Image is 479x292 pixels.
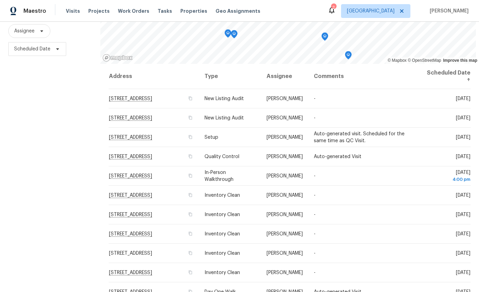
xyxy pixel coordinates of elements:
[314,96,316,101] span: -
[88,8,110,14] span: Projects
[187,192,193,198] button: Copy Address
[427,8,469,14] span: [PERSON_NAME]
[14,46,50,52] span: Scheduled Date
[267,174,303,178] span: [PERSON_NAME]
[456,154,470,159] span: [DATE]
[267,212,303,217] span: [PERSON_NAME]
[267,96,303,101] span: [PERSON_NAME]
[231,30,238,41] div: Map marker
[314,212,316,217] span: -
[388,58,407,63] a: Mapbox
[308,64,417,89] th: Comments
[267,116,303,120] span: [PERSON_NAME]
[187,115,193,121] button: Copy Address
[456,270,470,275] span: [DATE]
[267,135,303,140] span: [PERSON_NAME]
[109,251,152,256] span: [STREET_ADDRESS]
[443,58,477,63] a: Improve this map
[204,251,240,256] span: Inventory Clean
[204,135,218,140] span: Setup
[456,193,470,198] span: [DATE]
[314,116,316,120] span: -
[158,9,172,13] span: Tasks
[456,116,470,120] span: [DATE]
[456,96,470,101] span: [DATE]
[345,51,352,62] div: Map marker
[456,232,470,236] span: [DATE]
[267,232,303,236] span: [PERSON_NAME]
[187,134,193,140] button: Copy Address
[267,251,303,256] span: [PERSON_NAME]
[267,193,303,198] span: [PERSON_NAME]
[204,96,244,101] span: New Listing Audit
[267,270,303,275] span: [PERSON_NAME]
[314,132,405,143] span: Auto-generated visit. Scheduled for the same time as QC Visit.
[422,176,470,183] div: 4:00 pm
[187,250,193,256] button: Copy Address
[102,54,133,62] a: Mapbox homepage
[204,232,240,236] span: Inventory Clean
[314,251,316,256] span: -
[204,116,244,120] span: New Listing Audit
[187,211,193,217] button: Copy Address
[204,154,239,159] span: Quality Control
[66,8,80,14] span: Visits
[422,170,470,183] span: [DATE]
[347,8,395,14] span: [GEOGRAPHIC_DATA]
[314,270,316,275] span: -
[267,154,303,159] span: [PERSON_NAME]
[321,32,328,43] div: Map marker
[456,212,470,217] span: [DATE]
[408,58,441,63] a: OpenStreetMap
[109,64,199,89] th: Address
[180,8,207,14] span: Properties
[118,8,149,14] span: Work Orders
[204,212,240,217] span: Inventory Clean
[187,153,193,159] button: Copy Address
[187,173,193,179] button: Copy Address
[187,231,193,237] button: Copy Address
[456,135,470,140] span: [DATE]
[204,193,240,198] span: Inventory Clean
[23,8,46,14] span: Maestro
[314,174,316,178] span: -
[456,251,470,256] span: [DATE]
[204,170,233,182] span: In-Person Walkthrough
[216,8,260,14] span: Geo Assignments
[204,270,240,275] span: Inventory Clean
[261,64,308,89] th: Assignee
[314,154,361,159] span: Auto-generated Visit
[187,95,193,101] button: Copy Address
[314,232,316,236] span: -
[331,4,336,11] div: 2
[224,29,231,40] div: Map marker
[417,64,471,89] th: Scheduled Date ↑
[314,193,316,198] span: -
[14,28,34,35] span: Assignee
[187,269,193,275] button: Copy Address
[199,64,261,89] th: Type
